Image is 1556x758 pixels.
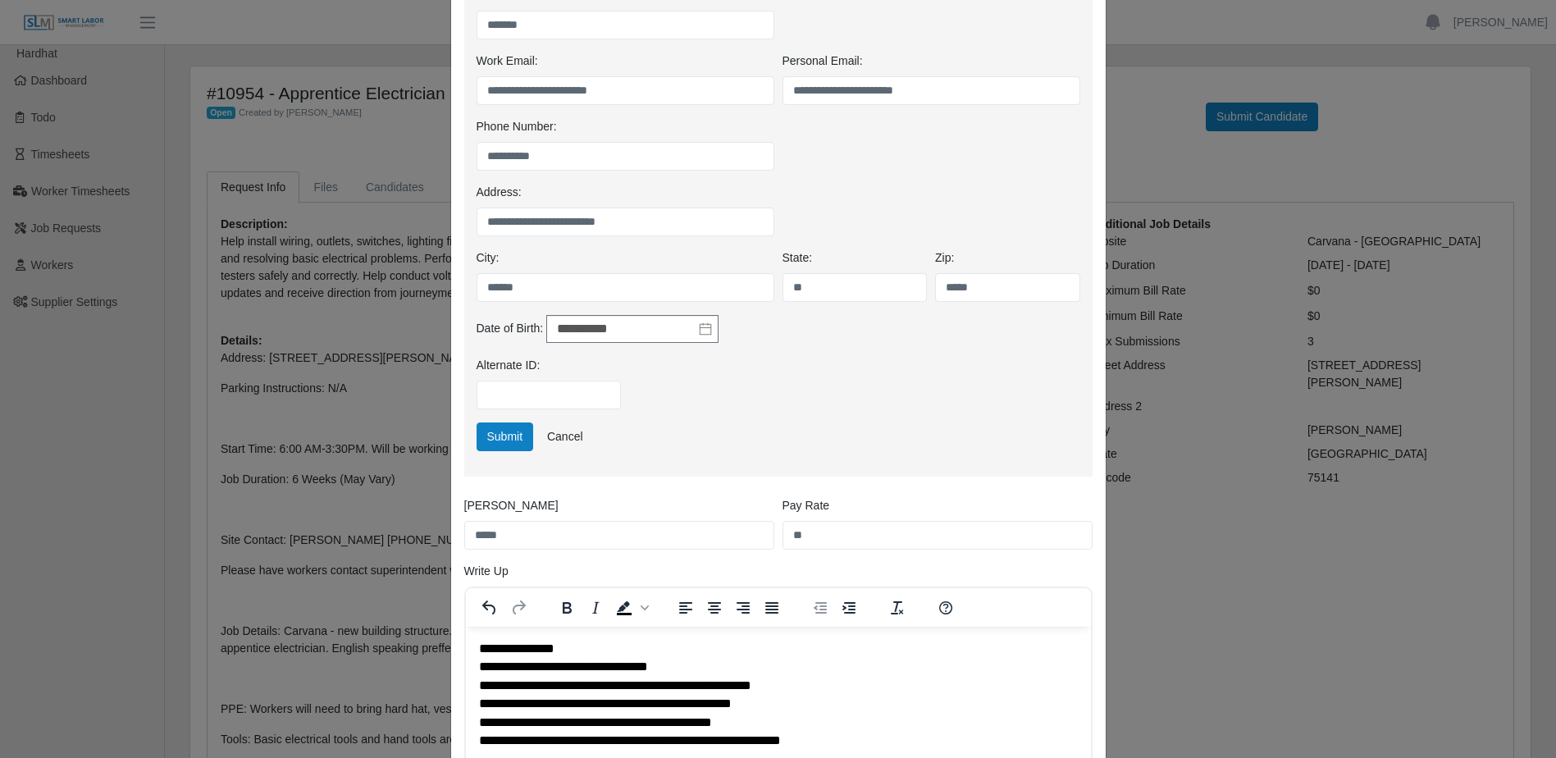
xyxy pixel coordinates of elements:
label: Write Up [464,563,509,580]
button: Justify [758,596,786,619]
a: Cancel [536,422,594,451]
button: Increase indent [835,596,863,619]
button: Decrease indent [806,596,834,619]
button: Undo [476,596,504,619]
button: Bold [553,596,581,619]
button: Align right [729,596,757,619]
label: Phone Number: [477,118,557,135]
label: Pay Rate [783,497,830,514]
button: Align center [700,596,728,619]
button: Clear formatting [883,596,911,619]
label: State: [783,249,813,267]
label: City: [477,249,500,267]
label: Work Email: [477,53,538,70]
label: Alternate ID: [477,357,541,374]
label: Date of Birth: [477,320,544,337]
button: Help [932,596,960,619]
button: Italic [582,596,609,619]
button: Submit [477,422,534,451]
button: Align left [672,596,700,619]
label: Zip: [935,249,954,267]
div: Background color Black [610,596,651,619]
label: [PERSON_NAME] [464,497,559,514]
label: Address: [477,184,522,201]
label: Personal Email: [783,53,863,70]
button: Redo [504,596,532,619]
